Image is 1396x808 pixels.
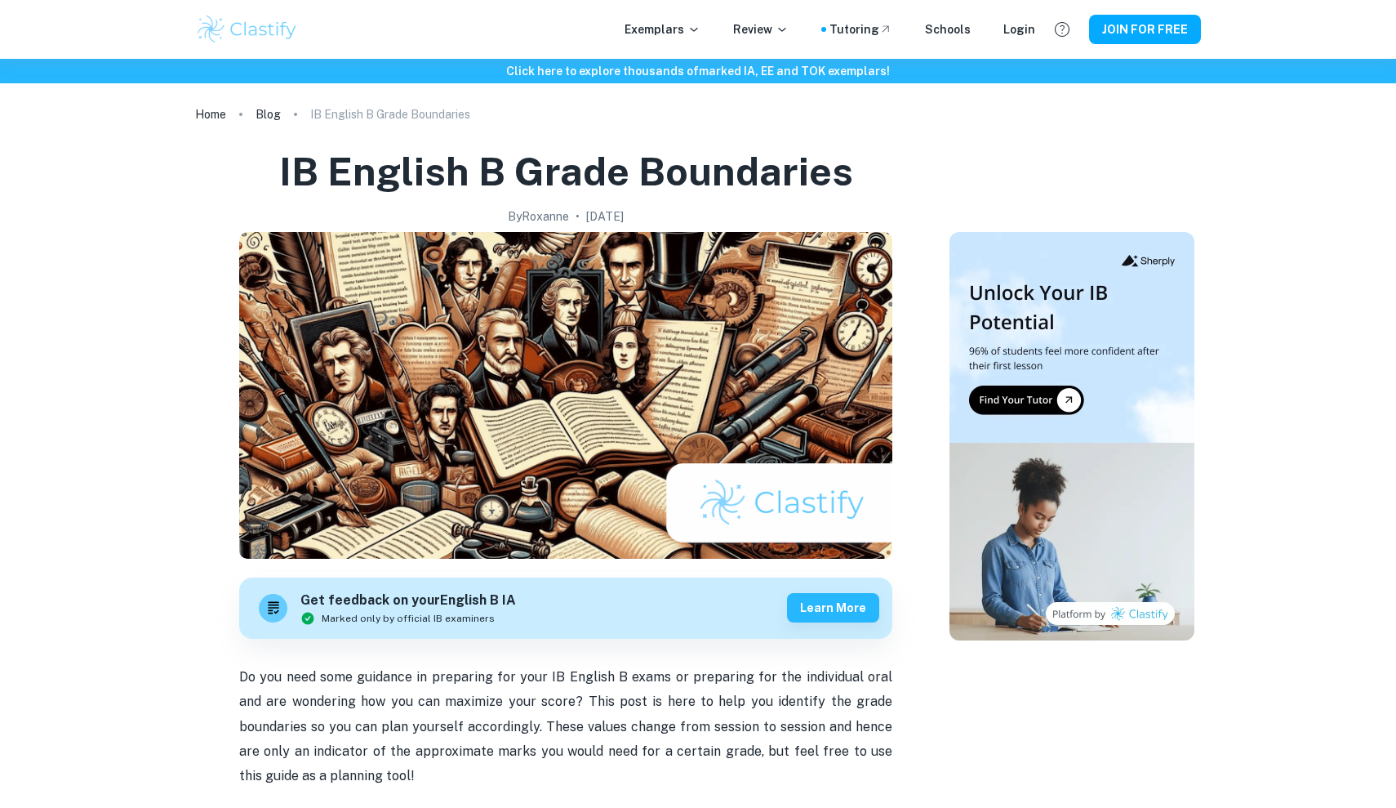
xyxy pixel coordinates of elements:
[1089,15,1201,44] button: JOIN FOR FREE
[195,103,226,126] a: Home
[239,232,892,559] img: IB English B Grade Boundaries cover image
[1048,16,1076,43] button: Help and Feedback
[508,208,569,225] h2: By Roxanne
[239,578,892,639] a: Get feedback on yourEnglish B IAMarked only by official IB examinersLearn more
[322,611,495,626] span: Marked only by official IB examiners
[625,20,700,38] p: Exemplars
[3,62,1393,80] h6: Click here to explore thousands of marked IA, EE and TOK exemplars !
[279,145,853,198] h1: IB English B Grade Boundaries
[733,20,789,38] p: Review
[925,20,971,38] a: Schools
[576,208,580,225] p: •
[516,694,576,709] span: our score
[300,591,516,611] h6: Get feedback on your English B IA
[829,20,892,38] a: Tutoring
[787,593,879,623] button: Learn more
[195,13,299,46] img: Clastify logo
[256,103,281,126] a: Blog
[586,208,624,225] h2: [DATE]
[310,105,470,123] p: IB English B Grade Boundaries
[239,665,892,789] p: Do you need some guidance in preparing for your IB English B exams or preparing for the individua...
[949,232,1194,641] img: Thumbnail
[1003,20,1035,38] a: Login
